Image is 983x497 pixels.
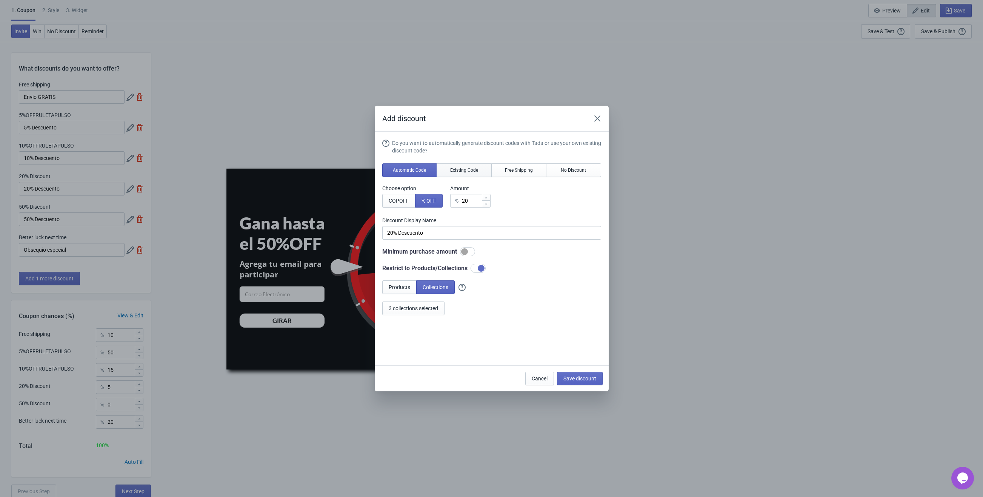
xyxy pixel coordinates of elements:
label: Amount [450,185,491,192]
span: COP OFF [389,198,409,204]
button: % OFF [415,194,443,208]
span: % OFF [422,198,436,204]
span: Free Shipping [505,167,533,173]
span: Collections [423,284,448,290]
label: Choose option [382,185,443,192]
button: Close [591,112,604,125]
button: Automatic Code [382,163,437,177]
span: No Discount [561,167,586,173]
div: Do you want to automatically generate discount codes with Tada or use your own existing discount ... [392,139,601,154]
div: % [455,196,458,205]
button: Free Shipping [491,163,546,177]
iframe: chat widget [951,467,975,489]
span: Products [389,284,410,290]
button: No Discount [546,163,601,177]
button: Existing Code [437,163,492,177]
div: Restrict to Products/Collections [382,264,601,273]
button: Cancel [525,372,554,385]
span: 3 collections selected [389,305,438,311]
div: Minimum purchase amount [382,247,601,256]
button: Collections [416,280,455,294]
span: Save discount [563,375,596,382]
button: COPOFF [382,194,415,208]
span: Existing Code [450,167,478,173]
button: 3 collections selected [382,302,445,315]
span: Automatic Code [393,167,426,173]
label: Discount Display Name [382,217,601,224]
button: Save discount [557,372,603,385]
span: Cancel [532,375,548,382]
h2: Add discount [382,113,583,124]
button: Products [382,280,417,294]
